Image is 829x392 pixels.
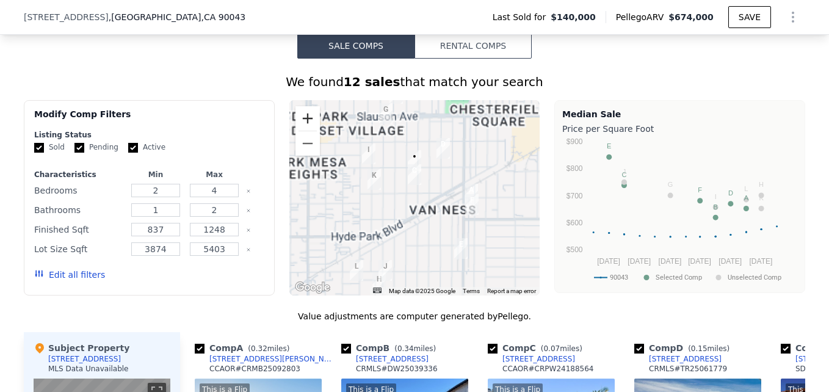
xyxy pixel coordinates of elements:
[397,344,414,353] span: 0.34
[634,342,734,354] div: Comp D
[714,203,718,211] text: B
[341,342,441,354] div: Comp B
[128,142,165,153] label: Active
[243,344,294,353] span: ( miles)
[195,354,336,364] a: [STREET_ADDRESS][PERSON_NAME]
[209,354,336,364] div: [STREET_ADDRESS][PERSON_NAME]
[728,274,781,281] text: Unselected Comp
[295,131,320,156] button: Zoom out
[389,288,455,294] span: Map data ©2025 Google
[719,257,742,266] text: [DATE]
[562,108,797,120] div: Median Sale
[24,11,109,23] span: [STREET_ADDRESS]
[744,194,749,201] text: A
[34,221,124,238] div: Finished Sqft
[688,257,711,266] text: [DATE]
[292,280,333,296] a: Open this area in Google Maps (opens a new window)
[668,181,673,188] text: G
[48,354,121,364] div: [STREET_ADDRESS]
[668,12,714,22] span: $674,000
[698,186,702,194] text: F
[34,269,105,281] button: Edit all filters
[34,241,124,258] div: Lot Size Sqft
[34,142,65,153] label: Sold
[567,137,583,146] text: $900
[350,260,363,281] div: 6719 8th Ave
[292,280,333,296] img: Google
[567,192,583,200] text: $700
[344,74,400,89] strong: 12 sales
[610,274,628,281] text: 90043
[379,103,393,124] div: 5814 7th Ave
[536,344,587,353] span: ( miles)
[246,208,251,213] button: Clear
[649,354,722,364] div: [STREET_ADDRESS]
[488,342,587,354] div: Comp C
[567,245,583,254] text: $500
[502,364,594,374] div: CCAOR # CRPW24188564
[465,184,478,205] div: 6213 Haas Ave
[246,189,251,194] button: Clear
[251,344,267,353] span: 0.32
[759,181,764,188] text: H
[373,288,382,293] button: Keyboard shortcuts
[34,143,44,153] input: Sold
[728,6,771,28] button: SAVE
[24,310,805,322] div: Value adjustments are computer generated by Pellego .
[621,171,626,178] text: C
[356,354,429,364] div: [STREET_ADDRESS]
[34,182,124,199] div: Bedrooms
[341,354,429,364] a: [STREET_ADDRESS]
[597,257,620,266] text: [DATE]
[628,257,651,266] text: [DATE]
[728,189,733,197] text: D
[389,344,441,353] span: ( miles)
[34,170,124,180] div: Characteristics
[487,288,536,294] a: Report a map error
[562,137,797,290] svg: A chart.
[128,143,138,153] input: Active
[744,185,748,192] text: L
[781,5,805,29] button: Show Options
[74,143,84,153] input: Pending
[454,238,468,259] div: 6601 S Van Ness Ave
[195,342,294,354] div: Comp A
[567,164,583,173] text: $800
[607,142,611,150] text: E
[488,354,575,364] a: [STREET_ADDRESS]
[378,260,392,281] div: 6718 7th Ave
[634,354,722,364] a: [STREET_ADDRESS]
[34,201,124,219] div: Bathrooms
[74,142,118,153] label: Pending
[759,194,764,201] text: K
[502,354,575,364] div: [STREET_ADDRESS]
[436,138,450,159] div: 5938 2nd Ave
[201,12,245,22] span: , CA 90043
[659,257,682,266] text: [DATE]
[246,247,251,252] button: Clear
[493,11,551,23] span: Last Sold for
[209,364,300,374] div: CCAOR # CRMB25092803
[246,228,251,233] button: Clear
[656,274,702,281] text: Selected Comp
[616,11,669,23] span: Pellego ARV
[465,194,479,215] div: 6239 Haas Ave
[715,193,717,200] text: I
[408,150,421,171] div: 6001 4th Ave
[129,170,183,180] div: Min
[372,273,386,294] div: 6751 7th Ave
[295,106,320,131] button: Zoom in
[543,344,560,353] span: 0.07
[562,120,797,137] div: Price per Square Foot
[750,257,773,266] text: [DATE]
[691,344,708,353] span: 0.15
[408,164,421,185] div: 6039 4th Ave
[567,219,583,227] text: $600
[48,364,129,374] div: MLS Data Unavailable
[415,33,532,59] button: Rental Comps
[34,342,129,354] div: Subject Property
[297,33,415,59] button: Sale Comps
[463,288,480,294] a: Terms
[551,11,596,23] span: $140,000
